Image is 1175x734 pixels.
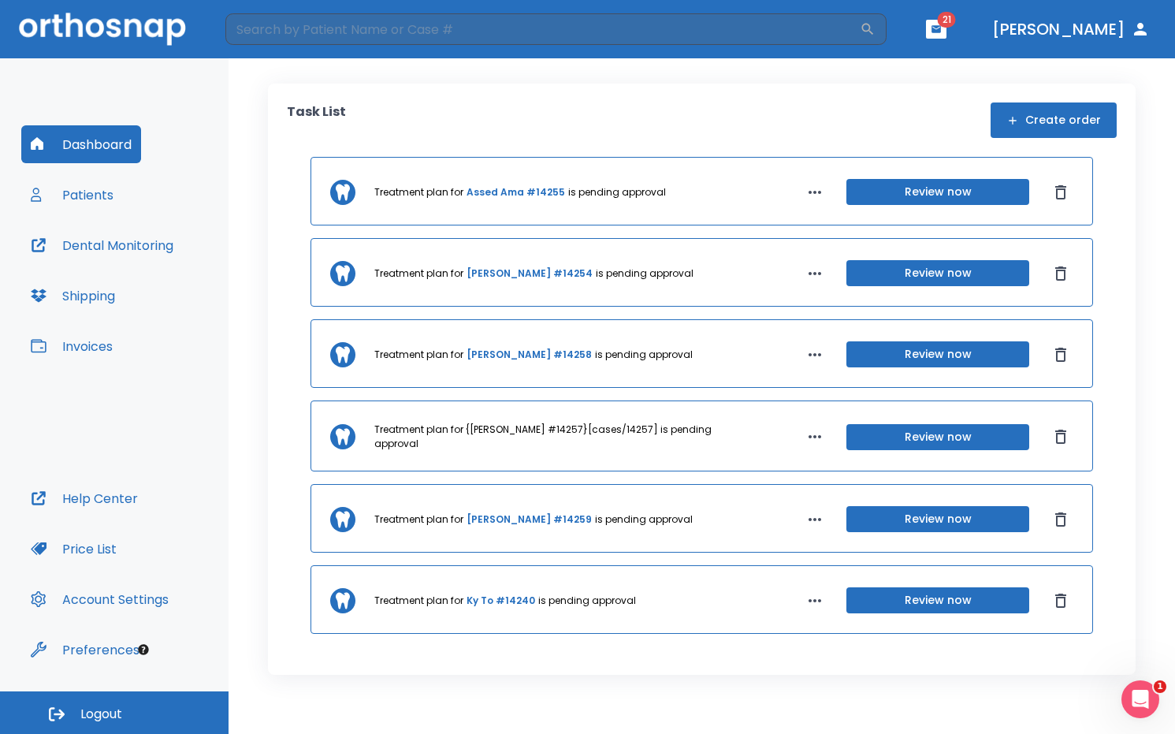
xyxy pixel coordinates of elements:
[846,506,1029,532] button: Review now
[21,226,183,264] button: Dental Monitoring
[1048,588,1073,613] button: Dismiss
[374,348,463,362] p: Treatment plan for
[21,479,147,517] button: Help Center
[374,266,463,281] p: Treatment plan for
[595,348,693,362] p: is pending approval
[21,530,126,568] button: Price List
[467,266,593,281] a: [PERSON_NAME] #14254
[1048,261,1073,286] button: Dismiss
[80,706,122,723] span: Logout
[991,102,1117,138] button: Create order
[846,179,1029,205] button: Review now
[846,424,1029,450] button: Review now
[986,15,1156,43] button: [PERSON_NAME]
[596,266,693,281] p: is pending approval
[538,594,636,608] p: is pending approval
[1048,180,1073,205] button: Dismiss
[374,512,463,527] p: Treatment plan for
[1048,342,1073,367] button: Dismiss
[467,512,592,527] a: [PERSON_NAME] #14259
[846,341,1029,367] button: Review now
[374,594,463,608] p: Treatment plan for
[19,13,186,45] img: Orthosnap
[21,580,178,618] button: Account Settings
[1121,680,1159,718] iframe: Intercom live chat
[225,13,860,45] input: Search by Patient Name or Case #
[136,643,151,657] div: Tooltip anchor
[1048,507,1073,532] button: Dismiss
[21,176,123,214] button: Patients
[1048,424,1073,449] button: Dismiss
[846,587,1029,613] button: Review now
[846,260,1029,286] button: Review now
[938,12,956,28] span: 21
[1154,680,1166,693] span: 1
[467,185,565,199] a: Assed Ama #14255
[595,512,693,527] p: is pending approval
[467,348,592,362] a: [PERSON_NAME] #14258
[374,185,463,199] p: Treatment plan for
[21,631,149,669] button: Preferences
[374,423,746,451] p: Treatment plan for {[PERSON_NAME] #14257}[cases/14257] is pending approval
[21,277,125,315] button: Shipping
[568,185,666,199] p: is pending approval
[21,327,122,365] button: Invoices
[21,125,141,163] button: Dashboard
[467,594,535,608] a: Ky To #14240
[287,102,346,138] p: Task List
